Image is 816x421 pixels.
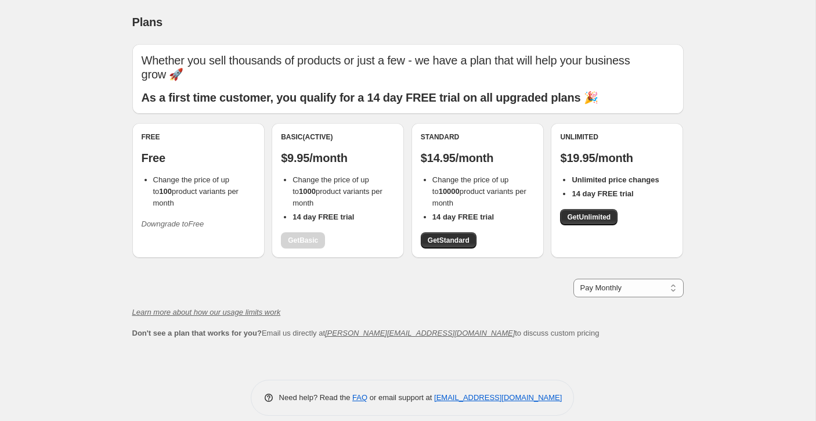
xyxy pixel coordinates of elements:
b: 10000 [439,187,460,196]
b: Don't see a plan that works for you? [132,329,262,337]
b: 14 day FREE trial [293,213,354,221]
span: Need help? Read the [279,393,353,402]
p: Whether you sell thousands of products or just a few - we have a plan that will help your busines... [142,53,674,81]
span: Email us directly at to discuss custom pricing [132,329,600,337]
p: Free [142,151,255,165]
span: Change the price of up to product variants per month [432,175,526,207]
div: Basic (Active) [281,132,395,142]
b: 14 day FREE trial [432,213,494,221]
span: Change the price of up to product variants per month [153,175,239,207]
span: or email support at [367,393,434,402]
p: $19.95/month [560,151,674,165]
b: Unlimited price changes [572,175,659,184]
b: 1000 [299,187,316,196]
b: 100 [159,187,172,196]
span: Get Standard [428,236,470,245]
button: Downgrade toFree [135,215,211,233]
div: Free [142,132,255,142]
span: Change the price of up to product variants per month [293,175,382,207]
b: 14 day FREE trial [572,189,633,198]
span: Get Unlimited [567,213,611,222]
div: Standard [421,132,535,142]
p: $9.95/month [281,151,395,165]
span: Plans [132,16,163,28]
i: Downgrade to Free [142,220,204,228]
p: $14.95/month [421,151,535,165]
a: GetUnlimited [560,209,618,225]
b: As a first time customer, you qualify for a 14 day FREE trial on all upgraded plans 🎉 [142,91,598,104]
div: Unlimited [560,132,674,142]
a: Learn more about how our usage limits work [132,308,281,316]
a: [PERSON_NAME][EMAIL_ADDRESS][DOMAIN_NAME] [325,329,515,337]
a: GetStandard [421,232,476,249]
a: FAQ [352,393,367,402]
a: [EMAIL_ADDRESS][DOMAIN_NAME] [434,393,562,402]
